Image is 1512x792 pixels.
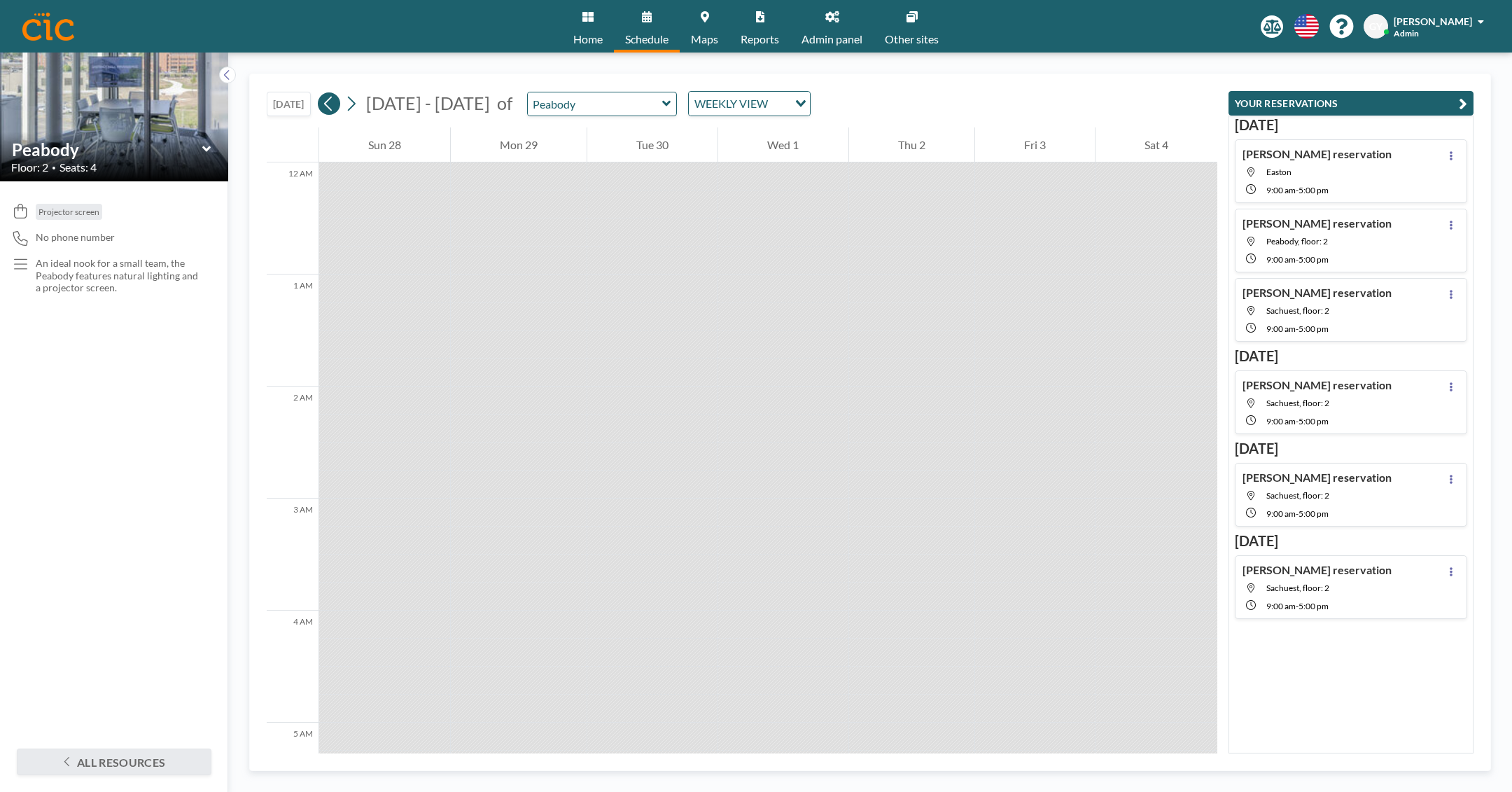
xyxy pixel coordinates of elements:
div: Mon 29 [451,127,587,162]
button: YOUR RESERVATIONS [1228,91,1473,116]
div: 12 AM [267,162,318,275]
span: Sachuest, floor: 2 [1266,398,1329,408]
span: Reports [741,34,779,45]
span: No phone number [36,231,115,244]
input: Search for option [772,95,787,113]
div: Thu 2 [849,127,974,162]
span: 5:00 PM [1298,324,1329,334]
span: Floor: 2 [11,160,48,174]
span: 9:00 AM [1266,601,1296,611]
span: 9:00 AM [1266,254,1296,265]
span: • [52,163,56,172]
span: Maps [691,34,718,45]
span: - [1296,324,1298,334]
span: Seats: 4 [59,160,97,174]
span: of [497,92,512,114]
button: All resources [17,749,211,775]
span: 5:00 PM [1298,601,1329,611]
div: Search for option [689,92,810,116]
h4: [PERSON_NAME] reservation [1242,563,1392,577]
div: Sat 4 [1095,127,1217,162]
div: Tue 30 [587,127,717,162]
span: 9:00 AM [1266,185,1296,195]
span: Admin [1394,28,1419,39]
h3: [DATE] [1235,347,1467,365]
span: GY [1369,20,1382,33]
span: Sachuest, floor: 2 [1266,490,1329,501]
span: Admin panel [801,34,862,45]
div: Wed 1 [718,127,848,162]
h4: [PERSON_NAME] reservation [1242,286,1392,300]
span: - [1296,508,1298,519]
span: Sachuest, floor: 2 [1266,583,1329,593]
div: 2 AM [267,387,318,499]
span: - [1296,254,1298,265]
span: 5:00 PM [1298,508,1329,519]
span: 9:00 AM [1266,508,1296,519]
div: 4 AM [267,611,318,723]
h4: [PERSON_NAME] reservation [1242,378,1392,392]
div: 1 AM [267,275,318,387]
h3: [DATE] [1235,116,1467,134]
span: 5:00 PM [1298,254,1329,265]
span: - [1296,416,1298,426]
h3: [DATE] [1235,440,1467,457]
h4: [PERSON_NAME] reservation [1242,147,1392,161]
span: Easton [1266,167,1291,177]
div: Sun 28 [319,127,450,162]
input: Peabody [528,92,662,116]
span: Schedule [625,34,668,45]
input: Peabody [12,139,202,160]
span: - [1296,601,1298,611]
img: organization-logo [22,13,74,41]
span: Sachuest, floor: 2 [1266,305,1329,316]
div: Fri 3 [975,127,1095,162]
button: [DATE] [267,92,311,116]
span: Projector screen [38,207,99,217]
h4: [PERSON_NAME] reservation [1242,471,1392,485]
div: 3 AM [267,499,318,611]
span: 5:00 PM [1298,416,1329,426]
span: [PERSON_NAME] [1394,15,1472,27]
h3: [DATE] [1235,532,1467,550]
span: Other sites [885,34,939,45]
span: 9:00 AM [1266,324,1296,334]
span: Home [573,34,603,45]
h4: [PERSON_NAME] reservation [1242,216,1392,230]
span: - [1296,185,1298,195]
p: An ideal nook for a small team, the Peabody features natural lighting and a projector screen. [36,257,200,294]
span: WEEKLY VIEW [692,95,771,113]
span: 9:00 AM [1266,416,1296,426]
span: 5:00 PM [1298,185,1329,195]
span: [DATE] - [DATE] [366,92,490,113]
span: Peabody, floor: 2 [1266,236,1328,246]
